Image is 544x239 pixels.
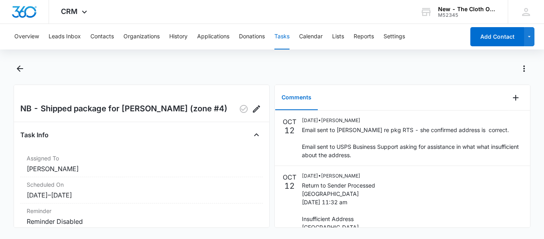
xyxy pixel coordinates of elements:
[274,24,290,49] button: Tasks
[302,126,522,159] p: Email sent to [PERSON_NAME] re pkg RTS - she confirmed address is correct. Email sent to USPS Bus...
[283,172,296,182] p: OCT
[14,24,39,49] button: Overview
[27,180,256,189] dt: Scheduled On
[518,62,530,75] button: Actions
[283,117,296,126] p: OCT
[302,117,522,124] p: [DATE] • [PERSON_NAME]
[123,24,160,49] button: Organizations
[49,24,81,49] button: Leads Inbox
[284,126,295,134] p: 12
[509,91,522,104] button: Add Comment
[250,103,263,115] button: Edit
[284,182,295,190] p: 12
[20,130,49,140] h4: Task Info
[20,103,227,115] h2: NB - Shipped package for [PERSON_NAME] (zone #4)
[250,128,263,141] button: Close
[354,24,374,49] button: Reports
[169,24,188,49] button: History
[27,164,256,174] dd: [PERSON_NAME]
[27,190,256,200] dd: [DATE] – [DATE]
[332,24,344,49] button: Lists
[27,217,256,226] dd: Reminder Disabled
[20,203,263,230] div: ReminderReminder Disabled
[470,27,524,46] button: Add Contact
[14,62,26,75] button: Back
[27,207,256,215] dt: Reminder
[384,24,405,49] button: Settings
[299,24,323,49] button: Calendar
[20,177,263,203] div: Scheduled On[DATE]–[DATE]
[275,85,318,110] button: Comments
[438,6,496,12] div: account name
[197,24,229,49] button: Applications
[438,12,496,18] div: account id
[61,7,78,16] span: CRM
[20,151,263,177] div: Assigned To[PERSON_NAME]
[302,172,418,180] p: [DATE] • [PERSON_NAME]
[27,154,256,162] dt: Assigned To
[239,24,265,49] button: Donations
[90,24,114,49] button: Contacts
